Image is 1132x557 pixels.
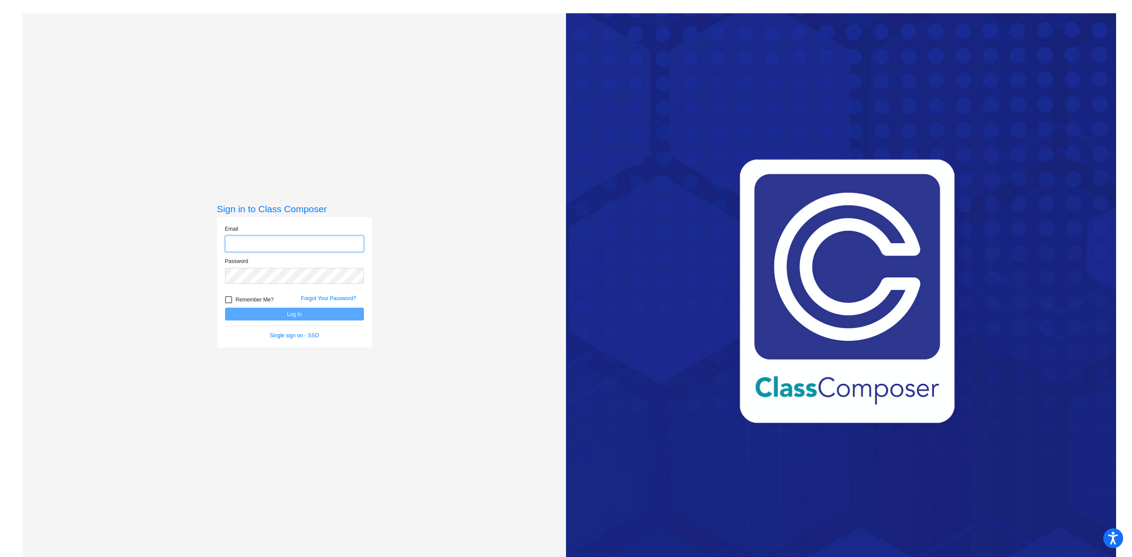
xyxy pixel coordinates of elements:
[301,295,356,301] a: Forgot Your Password?
[225,308,364,320] button: Log In
[236,294,274,305] span: Remember Me?
[270,332,319,339] a: Single sign on - SSO
[225,225,238,233] label: Email
[225,257,249,265] label: Password
[217,203,372,214] h3: Sign in to Class Composer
